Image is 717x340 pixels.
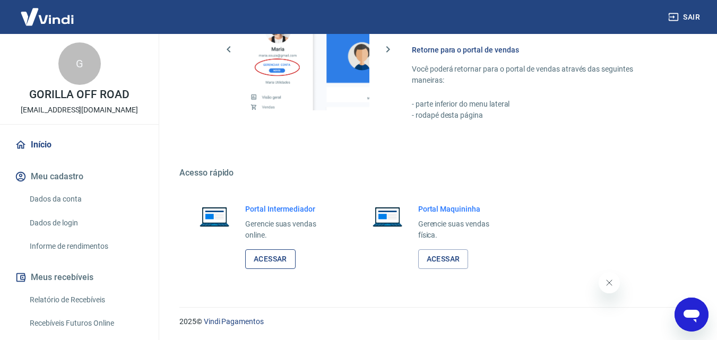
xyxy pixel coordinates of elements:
[179,168,692,178] h5: Acesso rápido
[25,236,146,257] a: Informe de rendimentos
[245,249,296,269] a: Acessar
[179,316,692,327] p: 2025 ©
[418,219,506,241] p: Gerencie suas vendas física.
[13,1,82,33] img: Vindi
[418,249,469,269] a: Acessar
[245,204,333,214] h6: Portal Intermediador
[245,219,333,241] p: Gerencie suas vendas online.
[25,188,146,210] a: Dados da conta
[412,99,666,110] p: - parte inferior do menu lateral
[599,272,620,293] iframe: Fechar mensagem
[25,289,146,311] a: Relatório de Recebíveis
[192,204,237,229] img: Imagem de um notebook aberto
[365,204,410,229] img: Imagem de um notebook aberto
[13,266,146,289] button: Meus recebíveis
[13,165,146,188] button: Meu cadastro
[412,64,666,86] p: Você poderá retornar para o portal de vendas através das seguintes maneiras:
[29,89,129,100] p: GORILLA OFF ROAD
[25,212,146,234] a: Dados de login
[13,133,146,156] a: Início
[418,204,506,214] h6: Portal Maquininha
[675,298,709,332] iframe: Botão para abrir a janela de mensagens
[204,317,264,326] a: Vindi Pagamentos
[412,45,666,55] h6: Retorne para o portal de vendas
[58,42,101,85] div: G
[25,312,146,334] a: Recebíveis Futuros Online
[21,104,138,116] p: [EMAIL_ADDRESS][DOMAIN_NAME]
[666,7,704,27] button: Sair
[6,7,89,16] span: Olá! Precisa de ajuda?
[412,110,666,121] p: - rodapé desta página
